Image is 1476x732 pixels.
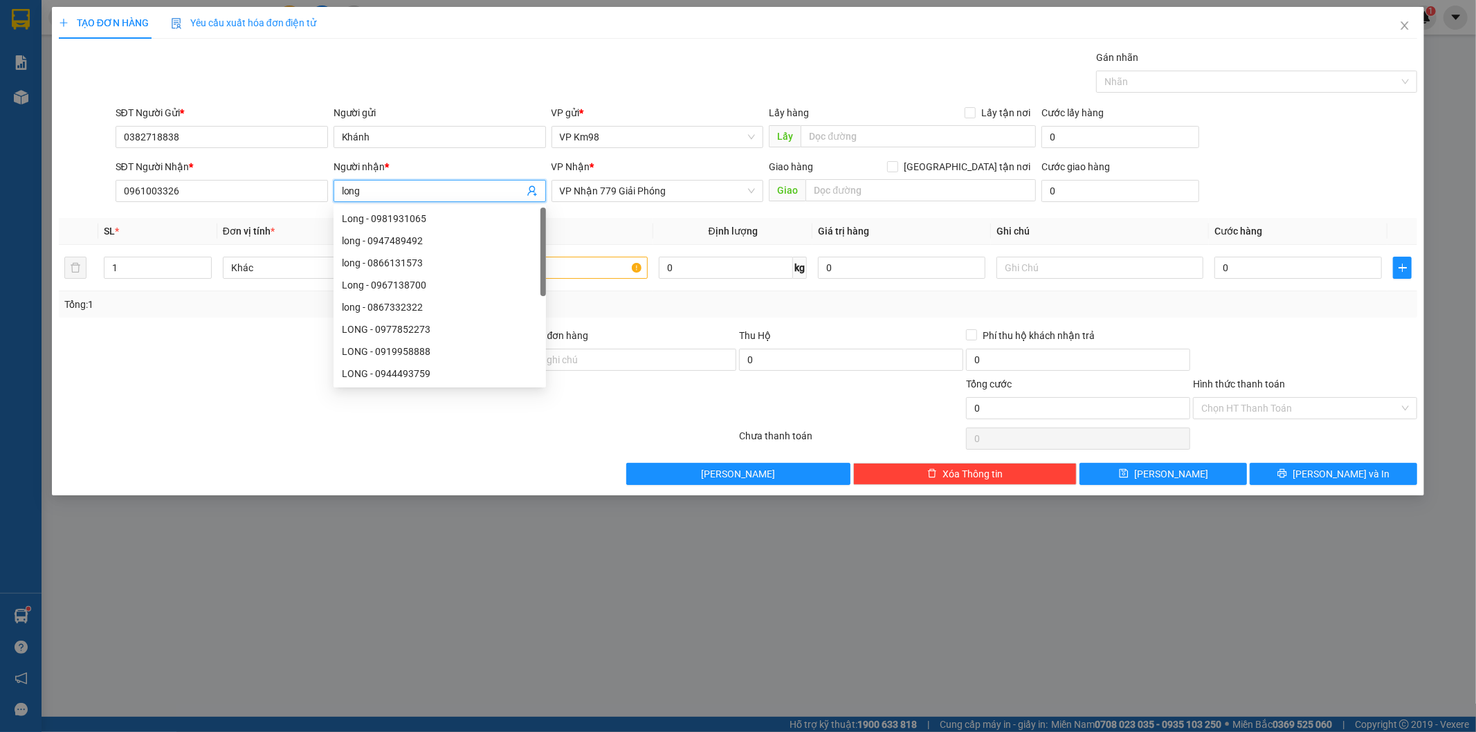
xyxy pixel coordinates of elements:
div: long - 0867332322 [342,300,538,315]
span: plus [59,18,69,28]
button: [PERSON_NAME] [626,463,850,485]
span: [PERSON_NAME] [1134,466,1208,482]
label: Cước giao hàng [1041,161,1110,172]
div: SĐT Người Nhận [116,159,328,174]
div: Long - 0967138700 [334,274,546,296]
button: deleteXóa Thông tin [853,463,1077,485]
img: logo.jpg [8,11,77,80]
div: Chưa thanh toán [738,428,965,452]
div: long - 0947489492 [334,230,546,252]
div: Tổng: 1 [64,297,570,312]
th: Ghi chú [991,218,1209,245]
span: [GEOGRAPHIC_DATA] tận nơi [898,159,1036,174]
input: Ghi chú đơn hàng [513,349,737,371]
span: Lấy tận nơi [976,105,1036,120]
div: LONG - 0944493759 [334,363,546,385]
span: Cước hàng [1214,226,1262,237]
b: Sao Việt [84,33,169,55]
span: SL [104,226,115,237]
span: save [1119,468,1129,479]
div: LONG - 0919958888 [342,344,538,359]
span: Giao hàng [769,161,813,172]
div: long - 0866131573 [334,252,546,274]
input: Cước lấy hàng [1041,126,1199,148]
label: Gán nhãn [1096,52,1138,63]
input: Dọc đường [801,125,1036,147]
div: Long - 0981931065 [334,208,546,230]
h2: VP Nhận: VP 7 [PERSON_NAME] [73,80,334,167]
div: LONG - 0977852273 [334,318,546,340]
span: [PERSON_NAME] và In [1293,466,1390,482]
div: long - 0867332322 [334,296,546,318]
img: icon [171,18,182,29]
span: [PERSON_NAME] [701,466,775,482]
input: Dọc đường [805,179,1036,201]
span: Đơn vị tính [223,226,275,237]
span: Định lượng [709,226,758,237]
span: VP Km98 [560,127,756,147]
div: long - 0866131573 [342,255,538,271]
div: LONG - 0944493759 [342,366,538,381]
input: Cước giao hàng [1041,180,1199,202]
div: Long - 0967138700 [342,277,538,293]
button: save[PERSON_NAME] [1079,463,1247,485]
span: Giao [769,179,805,201]
div: VP gửi [552,105,764,120]
div: Người gửi [334,105,546,120]
span: user-add [527,185,538,196]
b: [DOMAIN_NAME] [185,11,334,34]
div: SĐT Người Gửi [116,105,328,120]
span: VP Nhận 779 Giải Phóng [560,181,756,201]
span: printer [1277,468,1287,479]
div: LONG - 0919958888 [334,340,546,363]
span: VP Nhận [552,161,590,172]
label: Cước lấy hàng [1041,107,1104,118]
span: Thu Hộ [739,330,771,341]
button: plus [1393,257,1412,279]
span: Giá trị hàng [818,226,869,237]
span: Yêu cầu xuất hóa đơn điện tử [171,17,317,28]
span: delete [927,468,937,479]
input: Ghi Chú [996,257,1203,279]
span: Tổng cước [966,378,1012,390]
span: Lấy [769,125,801,147]
div: Long - 0981931065 [342,211,538,226]
span: TẠO ĐƠN HÀNG [59,17,149,28]
div: Người nhận [334,159,546,174]
button: Close [1385,7,1424,46]
span: Phí thu hộ khách nhận trả [977,328,1100,343]
span: close [1399,20,1410,31]
span: Xóa Thông tin [942,466,1003,482]
button: printer[PERSON_NAME] và In [1250,463,1417,485]
label: Ghi chú đơn hàng [513,330,589,341]
div: long - 0947489492 [342,233,538,248]
span: plus [1394,262,1411,273]
input: 0 [818,257,985,279]
span: Khác [231,257,421,278]
div: LONG - 0977852273 [342,322,538,337]
span: Lấy hàng [769,107,809,118]
label: Hình thức thanh toán [1193,378,1285,390]
span: kg [793,257,807,279]
h2: A5KBRMHP [8,80,111,103]
button: delete [64,257,86,279]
